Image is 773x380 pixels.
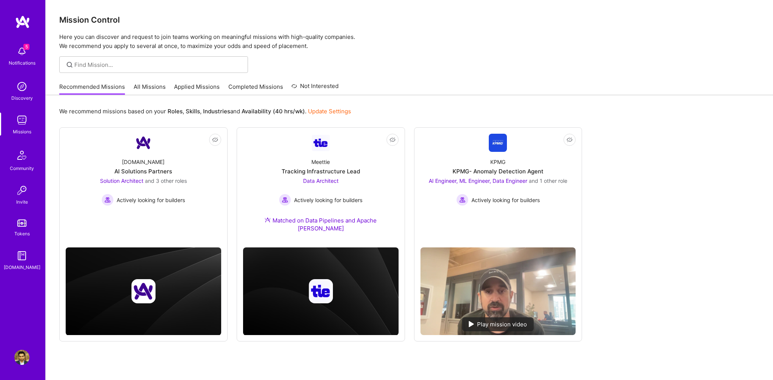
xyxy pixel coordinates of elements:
i: icon EyeClosed [567,137,573,143]
span: and 3 other roles [145,178,187,184]
img: No Mission [420,247,576,335]
a: User Avatar [12,350,31,365]
div: Tracking Infrastructure Lead [282,167,360,175]
a: Recommended Missions [59,83,125,95]
img: cover [66,247,221,335]
img: discovery [14,79,29,94]
a: All Missions [134,83,166,95]
img: User Avatar [14,350,29,365]
img: Actively looking for builders [102,194,114,206]
img: cover [243,247,399,335]
img: teamwork [14,113,29,128]
div: [DOMAIN_NAME] [122,158,165,166]
span: and 1 other role [529,178,567,184]
div: Tokens [14,230,30,238]
p: Here you can discover and request to join teams working on meaningful missions with high-quality ... [59,32,759,51]
div: KPMG [490,158,505,166]
h3: Mission Control [59,15,759,25]
img: play [469,321,474,327]
a: Update Settings [308,108,351,115]
input: Find Mission... [74,61,242,69]
img: logo [15,15,30,29]
i: icon EyeClosed [212,137,218,143]
span: Actively looking for builders [117,196,185,204]
div: Community [10,164,34,172]
span: 5 [23,44,29,50]
a: Company Logo[DOMAIN_NAME]AI Solutions PartnersSolution Architect and 3 other rolesActively lookin... [66,134,221,231]
div: Notifications [9,59,35,67]
i: icon SearchGrey [65,60,74,69]
span: Actively looking for builders [471,196,540,204]
img: bell [14,44,29,59]
div: Missions [13,128,31,136]
img: Actively looking for builders [279,194,291,206]
div: AI Solutions Partners [114,167,172,175]
div: [DOMAIN_NAME] [4,263,40,271]
span: Data Architect [303,178,339,184]
span: Solution Architect [100,178,143,184]
div: Meettie [311,158,330,166]
div: Matched on Data Pipelines and Apache [PERSON_NAME] [243,216,399,232]
a: Completed Missions [228,83,283,95]
span: Actively looking for builders [294,196,362,204]
img: Company Logo [134,134,152,152]
img: tokens [17,219,26,227]
span: AI Engineer, ML Engineer, Data Engineer [429,178,527,184]
img: Actively looking for builders [456,194,468,206]
img: Ateam Purple Icon [265,217,271,223]
p: We recommend missions based on your , , and . [59,107,351,115]
div: Discovery [11,94,33,102]
img: Community [13,146,31,164]
a: Applied Missions [174,83,220,95]
img: Company Logo [489,134,507,152]
img: Company logo [131,279,156,303]
a: Company LogoMeettieTracking Infrastructure LeadData Architect Actively looking for buildersActive... [243,134,399,241]
img: Company Logo [312,135,330,151]
a: Not Interested [291,82,339,95]
b: Industries [203,108,230,115]
img: guide book [14,248,29,263]
div: Play mission video [462,317,534,331]
div: Invite [16,198,28,206]
a: Company LogoKPMGKPMG- Anomaly Detection AgentAI Engineer, ML Engineer, Data Engineer and 1 other ... [420,134,576,241]
b: Availability (40 hrs/wk) [242,108,305,115]
b: Roles [168,108,183,115]
img: Company logo [309,279,333,303]
div: KPMG- Anomaly Detection Agent [453,167,544,175]
img: Invite [14,183,29,198]
b: Skills [186,108,200,115]
i: icon EyeClosed [390,137,396,143]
